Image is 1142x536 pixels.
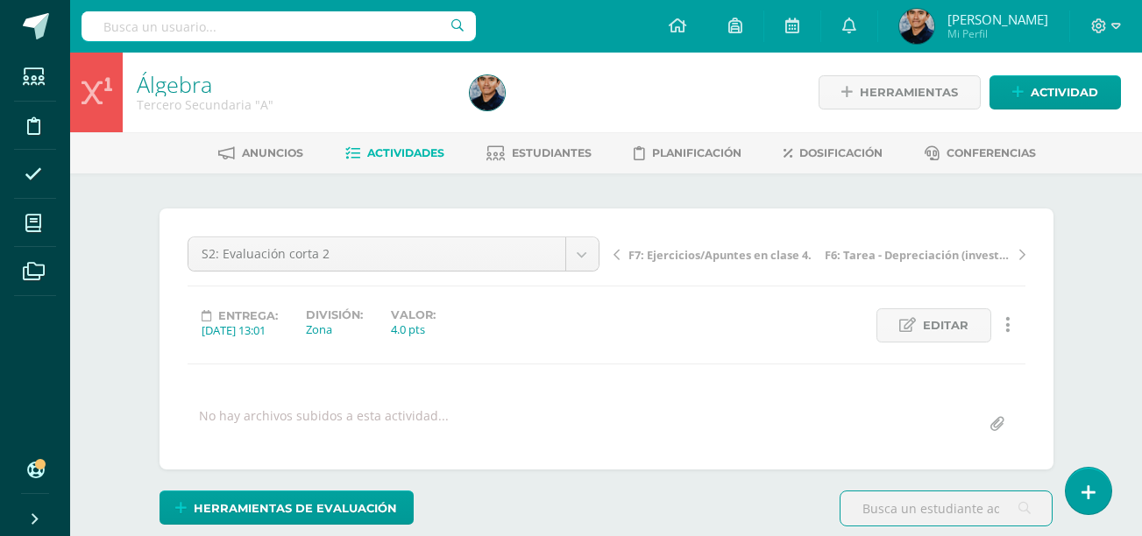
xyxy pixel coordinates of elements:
div: [DATE] 13:01 [202,322,278,338]
span: Entrega: [218,309,278,322]
a: Planificación [634,139,741,167]
a: Herramientas [819,75,981,109]
a: Dosificación [784,139,883,167]
label: Valor: [391,308,436,321]
span: Conferencias [947,146,1036,159]
span: Editar [923,309,968,342]
span: Actividades [367,146,444,159]
h1: Álgebra [137,72,449,96]
img: 34b7d2815c833d3d4a9d7dedfdeadf41.png [470,75,505,110]
a: Estudiantes [486,139,592,167]
div: 4.0 pts [391,321,436,337]
div: Tercero Secundaria 'A' [137,96,449,113]
span: Herramientas de evaluación [194,492,397,525]
a: Actividades [345,139,444,167]
a: F7: Ejercicios/Apuntes en clase 4. [614,245,819,263]
a: Anuncios [218,139,303,167]
span: Mi Perfil [947,26,1048,41]
span: F6: Tarea - Depreciación (investigación). [825,247,1011,263]
img: 34b7d2815c833d3d4a9d7dedfdeadf41.png [899,9,934,44]
span: F7: Ejercicios/Apuntes en clase 4. [628,247,812,263]
span: S2: Evaluación corta 2 [202,237,552,271]
a: F6: Tarea - Depreciación (investigación). [819,245,1025,263]
span: Anuncios [242,146,303,159]
a: Álgebra [137,69,212,99]
span: Planificación [652,146,741,159]
span: Actividad [1031,76,1098,109]
a: Actividad [989,75,1121,109]
span: Herramientas [860,76,958,109]
div: No hay archivos subidos a esta actividad... [199,407,449,441]
span: Dosificación [799,146,883,159]
label: División: [306,308,363,321]
span: [PERSON_NAME] [947,11,1048,28]
a: Conferencias [925,139,1036,167]
div: Zona [306,321,363,337]
input: Busca un usuario... [82,11,476,41]
a: Herramientas de evaluación [160,490,414,525]
span: Estudiantes [512,146,592,159]
a: S2: Evaluación corta 2 [188,237,599,271]
input: Busca un estudiante aquí... [841,491,1052,525]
